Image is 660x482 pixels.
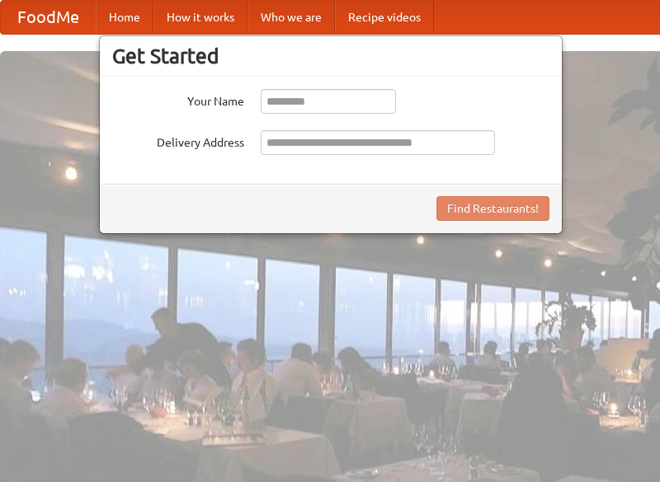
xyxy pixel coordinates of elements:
a: Who we are [247,1,335,34]
a: Recipe videos [335,1,434,34]
button: Find Restaurants! [436,196,549,221]
label: Your Name [112,89,244,110]
label: Delivery Address [112,130,244,151]
a: Home [96,1,153,34]
a: How it works [153,1,247,34]
h3: Get Started [112,44,549,68]
a: FoodMe [1,1,96,34]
